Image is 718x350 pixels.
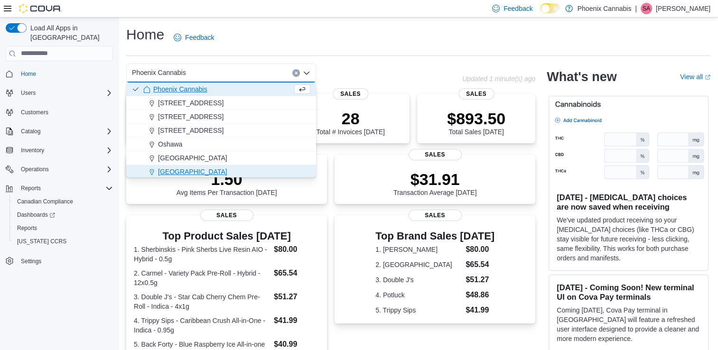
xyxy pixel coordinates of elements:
[466,289,494,301] dd: $48.86
[185,33,214,42] span: Feedback
[17,106,113,118] span: Customers
[375,290,462,300] dt: 4. Potluck
[17,198,73,205] span: Canadian Compliance
[17,164,53,175] button: Operations
[6,63,113,293] nav: Complex example
[557,305,700,343] p: Coming [DATE], Cova Pay terminal in [GEOGRAPHIC_DATA] will feature a refreshed user interface des...
[504,4,532,13] span: Feedback
[466,259,494,270] dd: $65.54
[375,305,462,315] dt: 5. Trippy Sips
[126,83,316,179] div: Choose from the following options
[13,209,113,221] span: Dashboards
[274,244,319,255] dd: $80.00
[17,68,113,80] span: Home
[17,126,113,137] span: Catalog
[13,196,77,207] a: Canadian Compliance
[375,260,462,269] dt: 2. [GEOGRAPHIC_DATA]
[17,145,113,156] span: Inventory
[2,163,117,176] button: Operations
[126,165,316,179] button: [GEOGRAPHIC_DATA]
[2,86,117,100] button: Users
[17,107,52,118] a: Customers
[126,151,316,165] button: [GEOGRAPHIC_DATA]
[177,170,277,196] div: Avg Items Per Transaction [DATE]
[375,275,462,285] dt: 3. Double J's
[447,109,505,136] div: Total Sales [DATE]
[158,98,224,108] span: [STREET_ADDRESS]
[19,4,62,13] img: Cova
[393,170,477,196] div: Transaction Average [DATE]
[21,109,48,116] span: Customers
[153,84,207,94] span: Phoenix Cannabis
[2,144,117,157] button: Inventory
[13,222,113,234] span: Reports
[158,139,182,149] span: Oshawa
[21,184,41,192] span: Reports
[17,211,55,219] span: Dashboards
[466,304,494,316] dd: $41.99
[458,88,494,100] span: Sales
[17,256,45,267] a: Settings
[316,109,384,128] p: 28
[2,105,117,119] button: Customers
[134,268,270,287] dt: 2. Carmel - Variety Pack Pre-Roll - Hybrid - 12x0.5g
[126,83,316,96] button: Phoenix Cannabis
[557,215,700,263] p: We've updated product receiving so your [MEDICAL_DATA] choices (like THCa or CBG) stay visible fo...
[705,74,710,80] svg: External link
[21,166,49,173] span: Operations
[21,147,44,154] span: Inventory
[126,124,316,138] button: [STREET_ADDRESS]
[17,183,45,194] button: Reports
[375,245,462,254] dt: 1. [PERSON_NAME]
[126,110,316,124] button: [STREET_ADDRESS]
[134,230,319,242] h3: Top Product Sales [DATE]
[9,195,117,208] button: Canadian Compliance
[21,128,40,135] span: Catalog
[21,258,41,265] span: Settings
[126,96,316,110] button: [STREET_ADDRESS]
[21,89,36,97] span: Users
[466,244,494,255] dd: $80.00
[680,73,710,81] a: View allExternal link
[17,183,113,194] span: Reports
[132,67,186,78] span: Phoenix Cannabis
[17,126,44,137] button: Catalog
[170,28,218,47] a: Feedback
[13,236,70,247] a: [US_STATE] CCRS
[134,245,270,264] dt: 1. Sherbinskis - Pink Sherbs Live Resin AIO - Hybrid - 0.5g
[17,164,113,175] span: Operations
[17,87,39,99] button: Users
[17,255,113,267] span: Settings
[2,182,117,195] button: Reports
[274,339,319,350] dd: $40.99
[274,267,319,279] dd: $65.54
[17,145,48,156] button: Inventory
[126,25,164,44] h1: Home
[303,69,310,77] button: Close list of options
[158,126,224,135] span: [STREET_ADDRESS]
[17,238,66,245] span: [US_STATE] CCRS
[375,230,494,242] h3: Top Brand Sales [DATE]
[9,235,117,248] button: [US_STATE] CCRS
[333,88,368,100] span: Sales
[557,193,700,212] h3: [DATE] - [MEDICAL_DATA] choices are now saved when receiving
[447,109,505,128] p: $893.50
[17,87,113,99] span: Users
[9,208,117,221] a: Dashboards
[274,291,319,303] dd: $51.27
[462,75,535,83] p: Updated 1 minute(s) ago
[134,316,270,335] dt: 4. Trippy Sips - Caribbean Crush All-in-One - Indica - 0.95g
[393,170,477,189] p: $31.91
[643,3,650,14] span: SA
[466,274,494,286] dd: $51.27
[13,236,113,247] span: Washington CCRS
[541,13,541,14] span: Dark Mode
[578,3,632,14] p: Phoenix Cannabis
[200,210,253,221] span: Sales
[547,69,616,84] h2: What's new
[13,222,41,234] a: Reports
[13,196,113,207] span: Canadian Compliance
[2,67,117,81] button: Home
[656,3,710,14] p: [PERSON_NAME]
[17,68,40,80] a: Home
